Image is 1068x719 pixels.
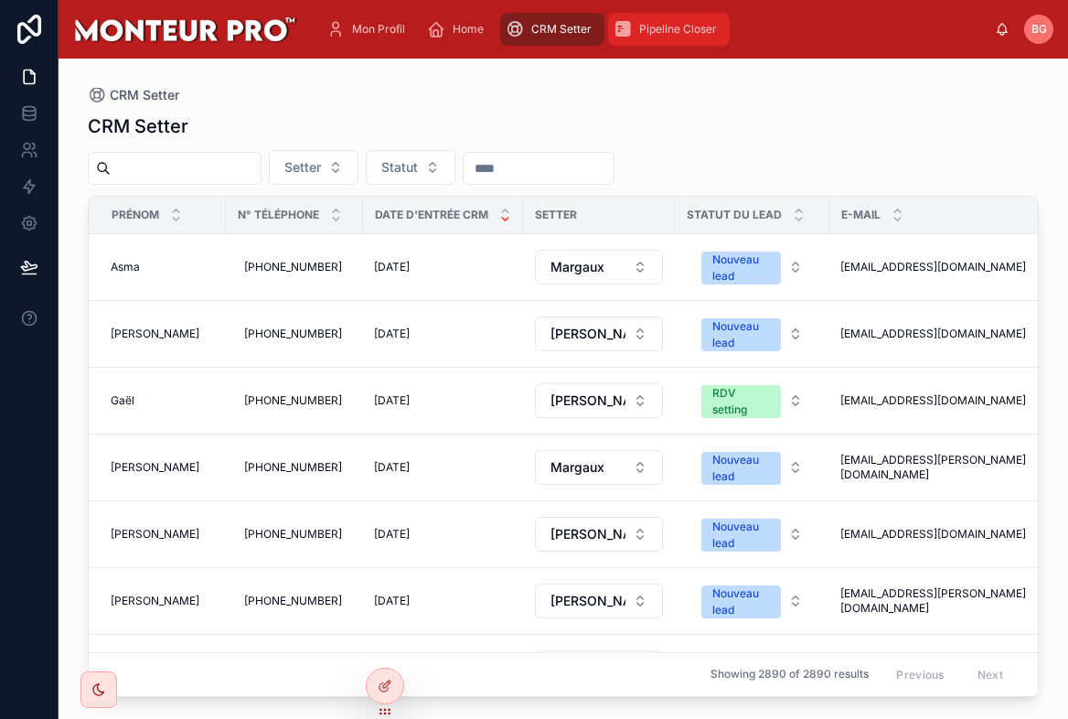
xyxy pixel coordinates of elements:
button: Select Button [535,383,663,418]
a: [PERSON_NAME] [111,527,215,542]
div: Nouveau lead [712,585,770,618]
div: Nouveau lead [712,318,770,351]
span: [DATE] [374,393,410,408]
a: [PERSON_NAME] [111,327,215,341]
button: Select Button [687,510,817,559]
span: N° Téléphone [238,208,319,222]
a: Pipeline Closer [608,13,730,46]
a: [PHONE_NUMBER] [237,520,352,549]
span: Home [453,22,484,37]
span: [PERSON_NAME] [550,325,625,343]
span: CRM Setter [110,86,179,104]
span: [PERSON_NAME] [111,327,199,341]
a: Select Button [686,442,818,493]
span: [PERSON_NAME] [550,525,625,543]
a: [PHONE_NUMBER] [237,586,352,616]
a: Select Button [686,575,818,627]
button: Select Button [687,443,817,492]
button: Select Button [535,584,663,618]
button: Select Button [687,643,817,692]
a: Select Button [686,375,818,426]
a: [PERSON_NAME] [111,460,215,475]
button: Select Button [687,376,817,425]
div: scrollable content [312,9,995,49]
a: Select Button [534,316,664,352]
a: Gaël [111,393,215,408]
h1: CRM Setter [88,113,188,139]
span: E-mail [841,208,881,222]
a: Select Button [534,449,664,486]
span: [DATE] [374,460,410,475]
span: Setter [284,158,321,177]
span: [DATE] [374,260,410,274]
span: [PHONE_NUMBER] [244,260,342,274]
span: [PERSON_NAME] [111,594,199,608]
a: [EMAIL_ADDRESS][DOMAIN_NAME] [840,327,1038,341]
span: Setter [535,208,577,222]
a: Select Button [686,308,818,359]
span: Margaux [550,458,604,477]
span: Date d'entrée CRM [375,208,488,222]
span: [PHONE_NUMBER] [244,460,342,475]
img: App logo [73,15,297,44]
div: Nouveau lead [712,252,770,284]
span: [DATE] [374,527,410,542]
span: [PERSON_NAME] [550,392,625,410]
a: Select Button [534,583,664,619]
a: [EMAIL_ADDRESS][PERSON_NAME][DOMAIN_NAME] [840,453,1038,482]
span: Showing 2890 of 2890 results [710,668,869,682]
a: Select Button [686,509,818,560]
span: [EMAIL_ADDRESS][DOMAIN_NAME] [840,260,1026,274]
button: Select Button [535,517,663,552]
a: Select Button [534,382,664,419]
span: [EMAIL_ADDRESS][DOMAIN_NAME] [840,527,1026,542]
a: [PHONE_NUMBER] [237,252,352,282]
a: [EMAIL_ADDRESS][PERSON_NAME][DOMAIN_NAME] [840,586,1038,616]
button: Select Button [535,317,663,351]
button: Select Button [535,650,663,685]
a: [DATE] [374,527,512,542]
a: Select Button [534,649,664,686]
span: Gaël [111,393,134,408]
div: RDV setting [712,385,770,418]
a: [DATE] [374,460,512,475]
span: [PHONE_NUMBER] [244,527,342,542]
span: [PERSON_NAME] [550,592,625,610]
a: CRM Setter [88,86,179,104]
a: Asma [111,260,215,274]
span: [PERSON_NAME] [111,460,199,475]
button: Select Button [535,450,663,485]
a: [DATE] [374,260,512,274]
span: Asma [111,260,140,274]
span: BG [1031,22,1047,37]
button: Select Button [269,150,358,185]
span: [EMAIL_ADDRESS][DOMAIN_NAME] [840,393,1026,408]
span: Mon Profil [352,22,405,37]
span: [DATE] [374,327,410,341]
a: Select Button [534,249,664,285]
span: Statut du lead [687,208,782,222]
span: Pipeline Closer [639,22,717,37]
a: [EMAIL_ADDRESS][DOMAIN_NAME] [840,260,1038,274]
a: [PERSON_NAME] [111,594,215,608]
button: Select Button [366,150,455,185]
a: Select Button [686,642,818,693]
a: Select Button [534,516,664,553]
a: Select Button [686,241,818,293]
a: CRM Setter [500,13,604,46]
a: [PHONE_NUMBER] [237,453,352,482]
a: Mon Profil [321,13,418,46]
span: [PHONE_NUMBER] [244,393,342,408]
a: [EMAIL_ADDRESS][DOMAIN_NAME] [840,393,1038,408]
a: [PHONE_NUMBER] [237,386,352,415]
span: Margaux [550,258,604,276]
span: Prénom [112,208,159,222]
a: [DATE] [374,393,512,408]
button: Select Button [687,309,817,359]
span: [DATE] [374,594,410,608]
a: [DATE] [374,327,512,341]
button: Select Button [687,242,817,292]
span: Statut [381,158,418,177]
